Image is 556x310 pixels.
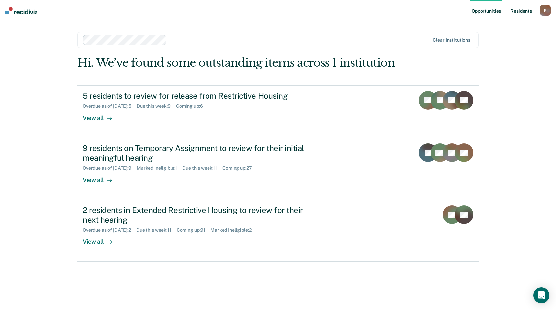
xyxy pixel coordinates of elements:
div: Marked Ineligible : 1 [137,165,182,171]
div: View all [83,171,120,184]
div: 2 residents in Extended Restrictive Housing to review for their next hearing [83,205,316,225]
div: Overdue as of [DATE] : 2 [83,227,136,233]
div: Marked Ineligible : 2 [210,227,257,233]
a: 9 residents on Temporary Assignment to review for their initial meaningful hearingOverdue as of [... [77,138,479,200]
img: Recidiviz [5,7,37,14]
div: Clear institutions [433,37,470,43]
div: View all [83,109,120,122]
div: 9 residents on Temporary Assignment to review for their initial meaningful hearing [83,143,316,163]
div: Coming up : 6 [176,103,208,109]
div: Due this week : 9 [137,103,176,109]
div: Coming up : 91 [177,227,210,233]
div: Overdue as of [DATE] : 5 [83,103,137,109]
div: Due this week : 11 [136,227,177,233]
div: Coming up : 27 [222,165,257,171]
a: 5 residents to review for release from Restrictive HousingOverdue as of [DATE]:5Due this week:9Co... [77,85,479,138]
div: Open Intercom Messenger [533,287,549,303]
button: K [540,5,551,16]
div: Overdue as of [DATE] : 9 [83,165,137,171]
div: View all [83,232,120,245]
div: 5 residents to review for release from Restrictive Housing [83,91,316,101]
div: Due this week : 11 [182,165,222,171]
div: Hi. We’ve found some outstanding items across 1 institution [77,56,398,70]
a: 2 residents in Extended Restrictive Housing to review for their next hearingOverdue as of [DATE]:... [77,200,479,262]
